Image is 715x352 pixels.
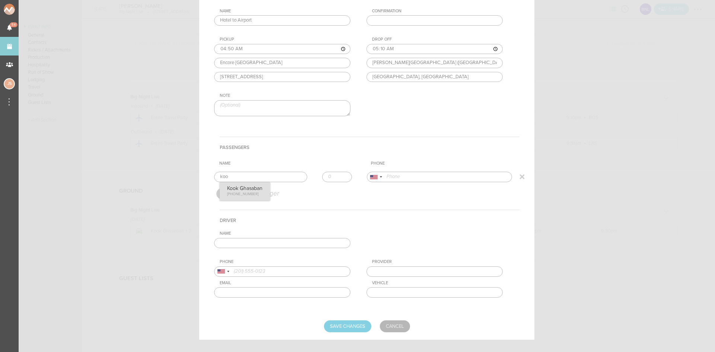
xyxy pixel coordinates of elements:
input: ––:–– –– [214,44,350,54]
div: Name [220,9,350,14]
div: Phone [220,259,350,264]
input: e.g. Airport to Hotel (Optional) [214,15,350,26]
input: 0 [322,172,352,182]
div: Pickup [220,37,350,42]
div: Vehicle [372,280,503,286]
input: Address [214,72,350,82]
input: Address [366,72,503,82]
div: Confirmation [372,9,503,14]
div: Drop Off [372,37,503,42]
h4: Passengers [220,137,519,158]
input: ––:–– –– [366,44,503,54]
input: (201) 555-0123 [214,266,350,277]
div: Provider [372,259,503,264]
span: 54 [10,22,18,27]
th: Phone [368,158,519,169]
a: Cancel [380,320,410,332]
input: Location Name [214,58,350,68]
a: Add Passenger [216,191,279,196]
input: Save Changes [324,320,371,332]
h4: Driver [220,210,519,231]
input: Phone [367,172,512,182]
div: United States: +1 [367,172,384,182]
div: Email [220,280,350,286]
div: Note [220,93,350,98]
div: Name [220,231,350,236]
p: Kook Ghasaban [227,185,263,191]
input: Location Name [366,58,503,68]
img: NOMAD [4,4,46,15]
th: Name [216,158,368,169]
div: Jessica Smith [4,78,15,89]
div: United States: +1 [214,267,232,276]
span: [PHONE_NUMBER] [227,192,258,196]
